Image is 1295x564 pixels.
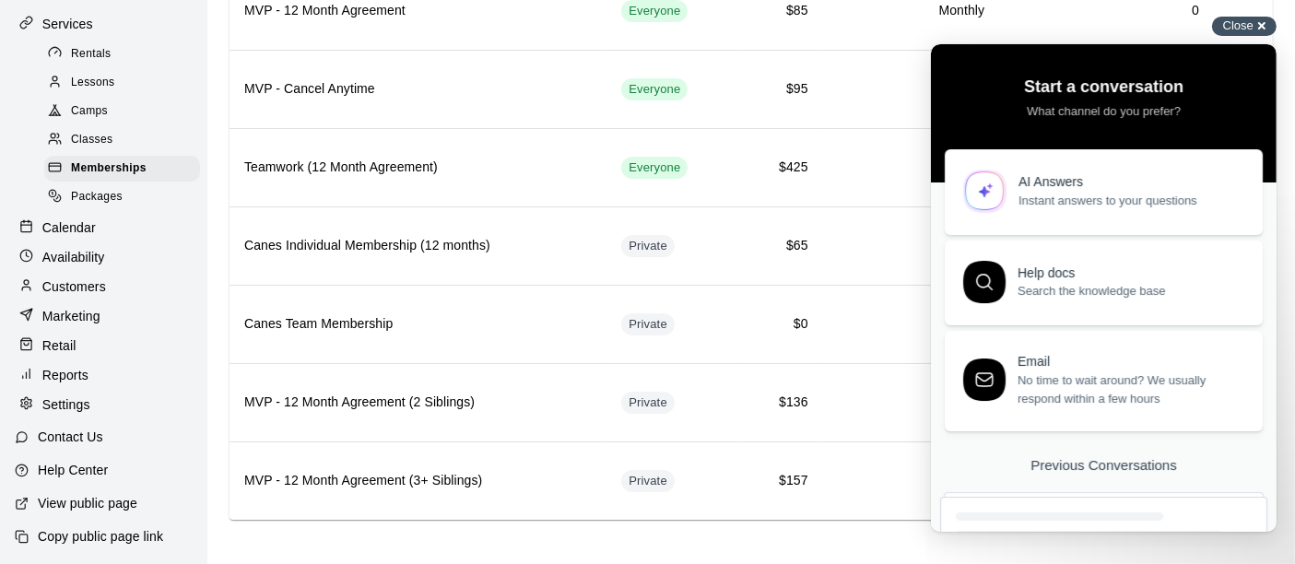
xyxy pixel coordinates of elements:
[15,332,193,359] a: Retail
[44,40,207,68] a: Rentals
[44,127,200,153] div: Classes
[42,218,96,237] p: Calendar
[15,361,193,389] a: Reports
[44,98,207,126] a: Camps
[71,74,115,92] span: Lessons
[244,79,592,100] h6: MVP - Cancel Anytime
[44,156,200,182] div: Memberships
[38,428,103,446] p: Contact Us
[42,248,105,266] p: Availability
[244,1,592,21] h6: MVP - 12 Month Agreement
[44,41,200,67] div: Rentals
[621,3,688,20] span: Everyone
[838,314,985,335] h6: Monthly
[15,302,193,330] a: Marketing
[42,336,77,355] p: Retail
[9,413,336,429] div: Previous Conversations
[621,392,675,414] div: This membership is hidden from the memberships page
[621,473,675,490] span: Private
[71,159,147,178] span: Memberships
[1212,17,1277,36] button: Close
[15,10,193,38] a: Services
[838,393,985,413] h6: Monthly
[244,158,592,178] h6: Teamwork (12 Month Agreement)
[753,471,808,491] h6: $157
[15,391,193,418] a: Settings
[15,243,193,271] a: Availability
[42,277,106,296] p: Customers
[621,470,675,492] div: This membership is hidden from the memberships page
[244,314,592,335] h6: Canes Team Membership
[44,68,207,97] a: Lessons
[42,15,93,33] p: Services
[42,395,90,414] p: Settings
[42,307,100,325] p: Marketing
[44,183,207,212] a: Packages
[838,236,985,256] h6: Monthly
[621,238,675,255] span: Private
[838,471,985,491] h6: Monthly
[244,471,592,491] h6: MVP - 12 Month Agreement (3+ Siblings)
[621,81,688,99] span: Everyone
[621,394,675,412] span: Private
[44,126,207,155] a: Classes
[753,314,808,335] h6: $0
[753,79,808,100] h6: $95
[71,131,112,149] span: Classes
[838,79,985,100] h6: Monthly
[15,214,193,241] a: Calendar
[244,236,592,256] h6: Canes Individual Membership (12 months)
[621,159,688,177] span: Everyone
[931,44,1277,532] iframe: Help Scout Beacon - Live Chat, Contact Form, and Knowledge Base
[71,45,112,64] span: Rentals
[753,393,808,413] h6: $136
[38,527,163,546] p: Copy public page link
[71,102,108,121] span: Camps
[44,155,207,183] a: Memberships
[42,366,88,384] p: Reports
[44,70,200,96] div: Lessons
[1014,1,1199,21] h6: 0
[838,158,985,178] h6: Monthly
[44,184,200,210] div: Packages
[38,461,108,479] p: Help Center
[621,313,675,335] div: This membership is hidden from the memberships page
[753,236,808,256] h6: $65
[621,316,675,334] span: Private
[71,188,123,206] span: Packages
[9,413,336,488] a: Previous Conversations
[15,273,193,300] a: Customers
[621,157,688,179] div: This membership is visible to all customers
[753,158,808,178] h6: $425
[621,78,688,100] div: This membership is visible to all customers
[44,99,200,124] div: Camps
[838,1,985,21] h6: Monthly
[1223,18,1254,32] span: Close
[753,1,808,21] h6: $85
[621,235,675,257] div: This membership is hidden from the memberships page
[244,393,592,413] h6: MVP - 12 Month Agreement (2 Siblings)
[38,494,137,512] p: View public page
